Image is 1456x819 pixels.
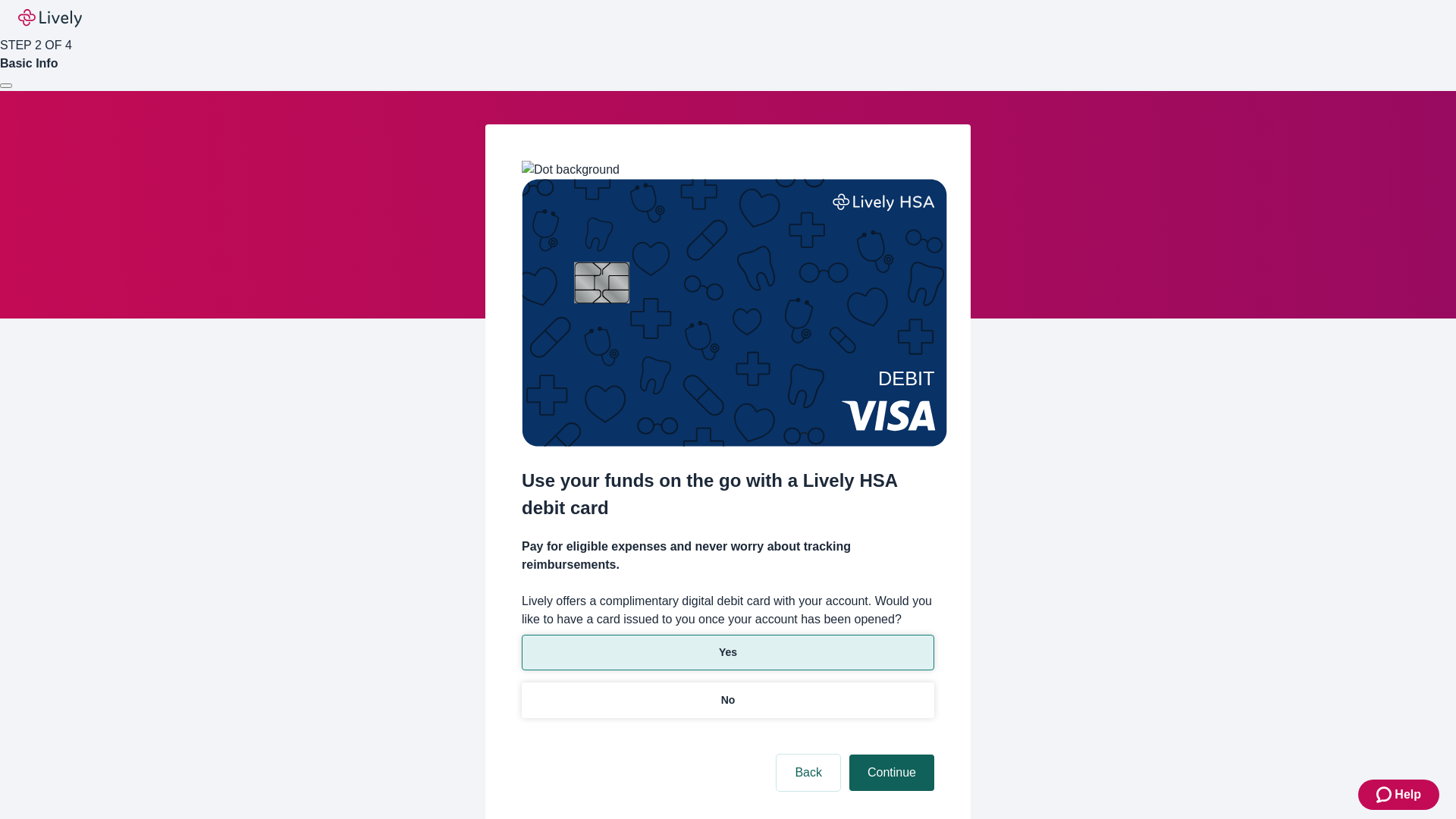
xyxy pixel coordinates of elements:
[18,9,82,27] img: Lively
[1395,786,1421,804] span: Help
[522,592,934,629] label: Lively offers a complimentary digital debit card with your account. Would you like to have a card...
[522,161,620,179] img: Dot background
[522,538,934,574] h4: Pay for eligible expenses and never worry about tracking reimbursements.
[522,635,934,670] button: Yes
[719,645,737,661] p: Yes
[522,682,934,718] button: No
[849,755,934,791] button: Continue
[721,692,736,708] p: No
[522,179,947,447] img: Debit card
[1358,780,1439,810] button: Zendesk support iconHelp
[777,755,840,791] button: Back
[1376,786,1395,804] svg: Zendesk support icon
[522,467,934,522] h2: Use your funds on the go with a Lively HSA debit card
